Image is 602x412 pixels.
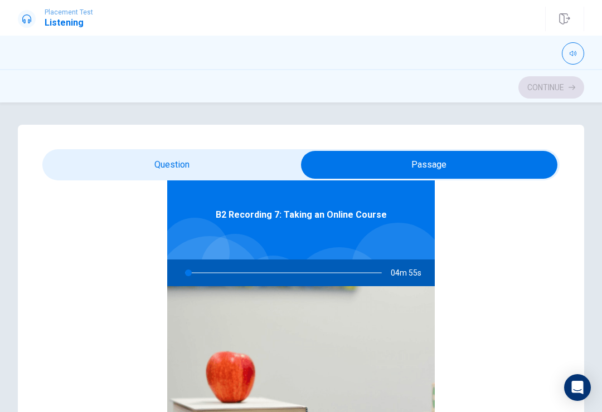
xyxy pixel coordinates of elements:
[564,374,591,401] div: Open Intercom Messenger
[45,8,93,16] span: Placement Test
[45,16,93,30] h1: Listening
[391,259,430,286] span: 04m 55s
[216,208,387,222] span: B2 Recording 7: Taking an Online Course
